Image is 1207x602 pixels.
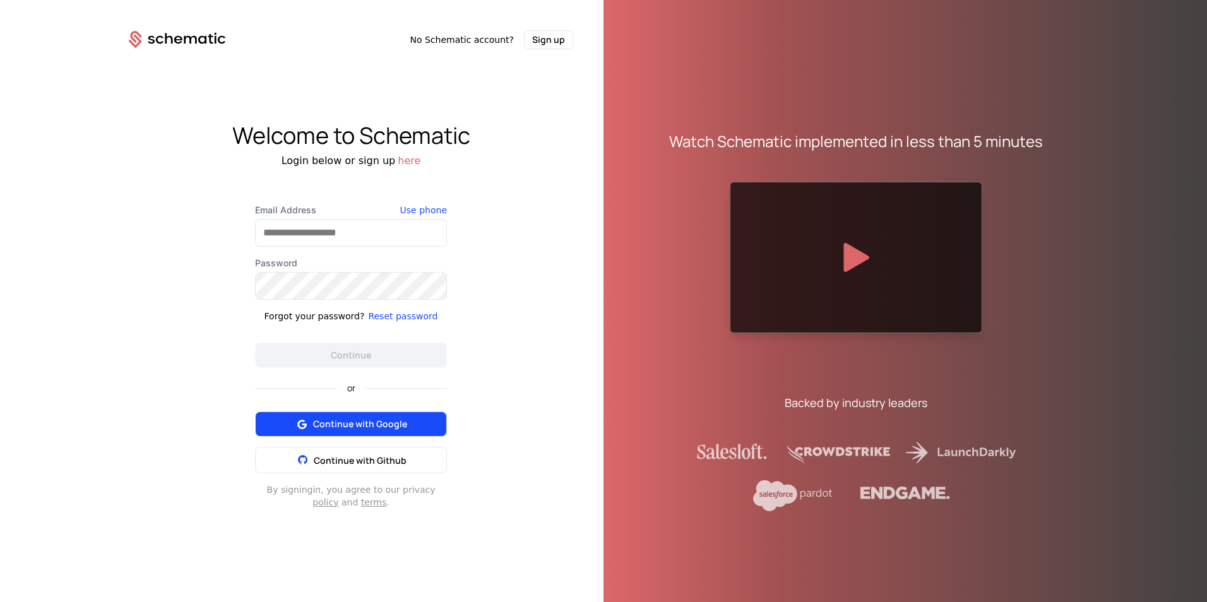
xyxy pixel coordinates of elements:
a: terms [361,497,387,507]
button: Continue with Github [255,447,447,473]
button: here [398,153,420,168]
span: Continue with Google [313,418,407,430]
button: Reset password [368,310,437,322]
div: Forgot your password? [265,310,365,322]
div: Welcome to Schematic [98,123,603,148]
button: Continue [255,343,447,368]
a: policy [312,497,338,507]
label: Password [255,257,447,269]
div: Watch Schematic implemented in less than 5 minutes [669,131,1043,151]
div: Backed by industry leaders [785,394,927,411]
button: Sign up [524,30,573,49]
span: Continue with Github [314,454,407,466]
button: Use phone [400,204,447,216]
label: Email Address [255,204,447,216]
span: No Schematic account? [410,33,514,46]
div: Login below or sign up [98,153,603,168]
div: By signing in , you agree to our privacy and . [255,483,447,509]
button: Continue with Google [255,411,447,437]
span: or [337,384,366,392]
